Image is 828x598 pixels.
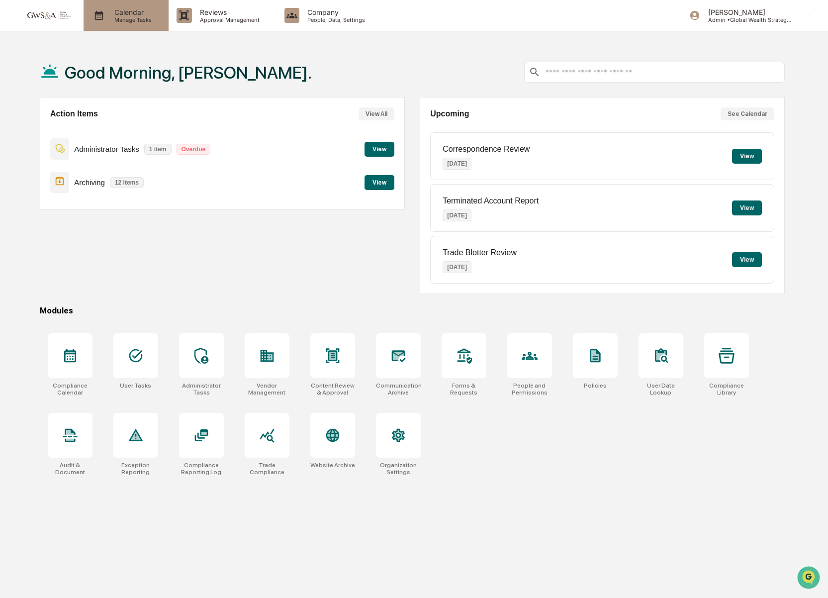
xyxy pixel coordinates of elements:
div: 🗄️ [72,126,80,134]
p: Company [299,8,370,16]
div: We're offline, we'll be back soon [34,86,130,94]
div: Forms & Requests [442,382,486,396]
p: [DATE] [443,261,471,273]
a: 🔎Data Lookup [6,140,67,158]
button: View [732,200,762,215]
span: Attestations [82,125,123,135]
button: Start new chat [169,79,181,91]
a: 🖐️Preclearance [6,121,68,139]
button: View [732,252,762,267]
div: Content Review & Approval [310,382,355,396]
p: Reviews [192,8,265,16]
div: Compliance Calendar [48,382,92,396]
div: Exception Reporting [113,462,158,476]
p: How can we help? [10,21,181,37]
img: logo [24,10,72,20]
button: View [365,142,394,157]
h2: Action Items [50,109,98,118]
span: Data Lookup [20,144,63,154]
div: User Data Lookup [639,382,683,396]
p: [DATE] [443,158,471,170]
p: Manage Tasks [106,16,157,23]
p: Overdue [177,144,211,155]
p: People, Data, Settings [299,16,370,23]
p: 1 item [144,144,172,155]
button: View All [359,107,394,120]
div: Modules [40,306,785,315]
p: 12 items [110,177,144,188]
button: View [732,149,762,164]
div: Website Archive [310,462,355,469]
div: Vendor Management [245,382,289,396]
p: [DATE] [443,209,471,221]
iframe: Open customer support [796,565,823,592]
p: Correspondence Review [443,145,530,154]
div: Audit & Document Logs [48,462,92,476]
a: Powered byPylon [70,168,120,176]
div: Compliance Library [704,382,749,396]
div: Organization Settings [376,462,421,476]
h2: Upcoming [430,109,469,118]
p: Archiving [74,178,105,187]
a: 🗄️Attestations [68,121,127,139]
div: Administrator Tasks [179,382,224,396]
input: Clear [26,45,164,56]
p: Admin • Global Wealth Strategies Associates [700,16,793,23]
p: Terminated Account Report [443,197,539,205]
p: [PERSON_NAME] [700,8,793,16]
div: People and Permissions [507,382,552,396]
div: Policies [584,382,607,389]
img: 1746055101610-c473b297-6a78-478c-a979-82029cc54cd1 [10,76,28,94]
button: See Calendar [721,107,774,120]
div: User Tasks [120,382,151,389]
a: View [365,144,394,153]
a: View [365,177,394,187]
span: Pylon [99,169,120,176]
span: Preclearance [20,125,64,135]
h1: Good Morning, [PERSON_NAME]. [65,63,312,83]
button: View [365,175,394,190]
div: 🖐️ [10,126,18,134]
div: Start new chat [34,76,163,86]
p: Calendar [106,8,157,16]
p: Approval Management [192,16,265,23]
div: Compliance Reporting Log [179,462,224,476]
div: Trade Compliance [245,462,289,476]
p: Trade Blotter Review [443,248,517,257]
p: Administrator Tasks [74,145,139,153]
div: Communications Archive [376,382,421,396]
div: 🔎 [10,145,18,153]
